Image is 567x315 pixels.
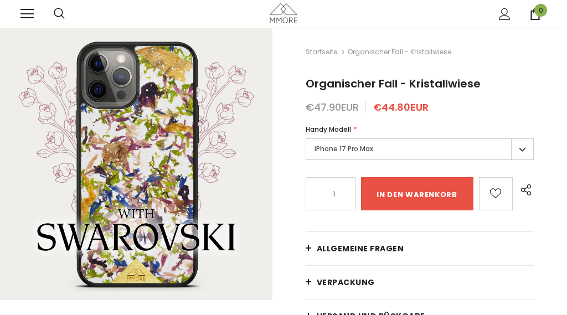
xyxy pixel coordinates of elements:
[306,76,481,91] span: Organischer Fall - Kristallwiese
[373,100,429,114] span: €44.80EUR
[348,45,451,59] span: Organischer Fall - Kristallwiese
[306,232,534,265] a: Allgemeine Fragen
[529,8,541,20] a: 0
[306,138,534,160] label: iPhone 17 Pro Max
[306,125,351,134] span: Handy Modell
[534,4,547,17] span: 0
[270,3,297,23] img: MMORE Cases
[306,45,337,59] a: Startseite
[306,100,359,114] span: €47.90EUR
[317,243,404,254] span: Allgemeine Fragen
[361,177,473,210] input: in den warenkorb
